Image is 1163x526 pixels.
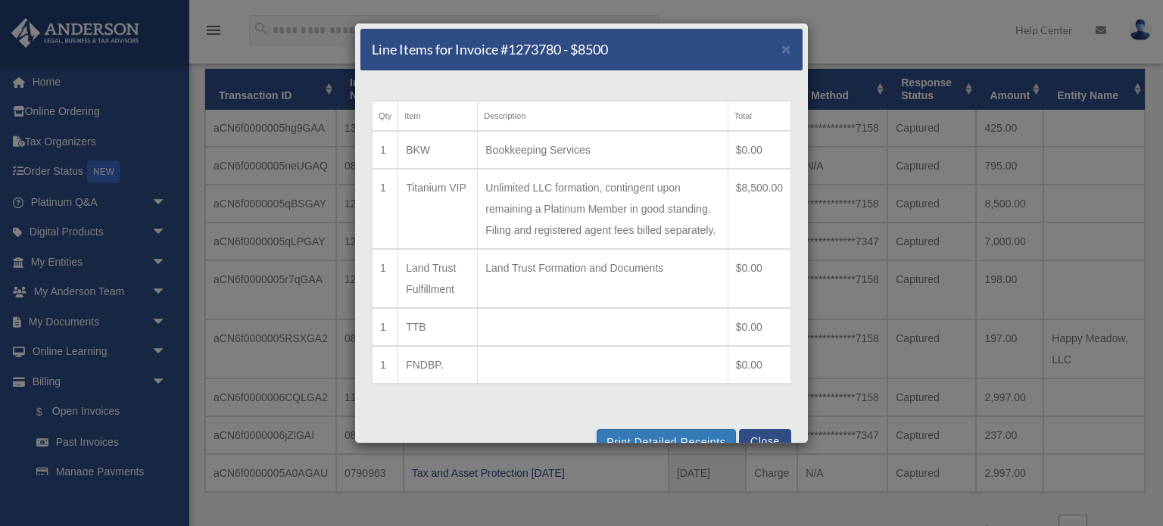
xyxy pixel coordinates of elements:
[373,346,398,384] td: 1
[373,131,398,169] td: 1
[728,308,790,346] td: $0.00
[728,169,790,249] td: $8,500.00
[373,249,398,308] td: 1
[478,101,728,132] th: Description
[478,249,728,308] td: Land Trust Formation and Documents
[739,429,791,447] button: Close
[373,101,398,132] th: Qty
[398,101,478,132] th: Item
[728,346,790,384] td: $0.00
[373,308,398,346] td: 1
[373,169,398,249] td: 1
[478,131,728,169] td: Bookkeeping Services
[728,101,790,132] th: Total
[781,40,791,58] span: ×
[728,249,790,308] td: $0.00
[478,169,728,249] td: Unlimited LLC formation, contingent upon remaining a Platinum Member in good standing. Filing and...
[398,308,478,346] td: TTB
[398,249,478,308] td: Land Trust Fulfillment
[398,169,478,249] td: Titanium VIP
[372,40,608,59] h5: Line Items for Invoice #1273780 - $8500
[597,429,735,455] button: Print Detailed Receipts
[728,131,790,169] td: $0.00
[398,346,478,384] td: FNDBP.
[398,131,478,169] td: BKW
[781,41,791,57] button: Close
